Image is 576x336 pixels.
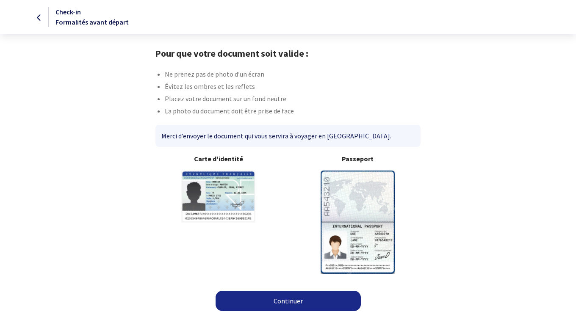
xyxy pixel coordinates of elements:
img: illuPasseport.svg [321,171,395,273]
span: Check-in Formalités avant départ [55,8,129,26]
a: Continuer [216,291,361,311]
h1: Pour que votre document soit valide : [155,48,421,59]
b: Passeport [295,154,421,164]
li: Évitez les ombres et les reflets [165,81,421,94]
li: Ne prenez pas de photo d’un écran [165,69,421,81]
li: La photo du document doit être prise de face [165,106,421,118]
div: Merci d’envoyer le document qui vous servira à voyager en [GEOGRAPHIC_DATA]. [155,125,420,147]
b: Carte d'identité [155,154,281,164]
img: illuCNI.svg [181,171,255,223]
li: Placez votre document sur un fond neutre [165,94,421,106]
